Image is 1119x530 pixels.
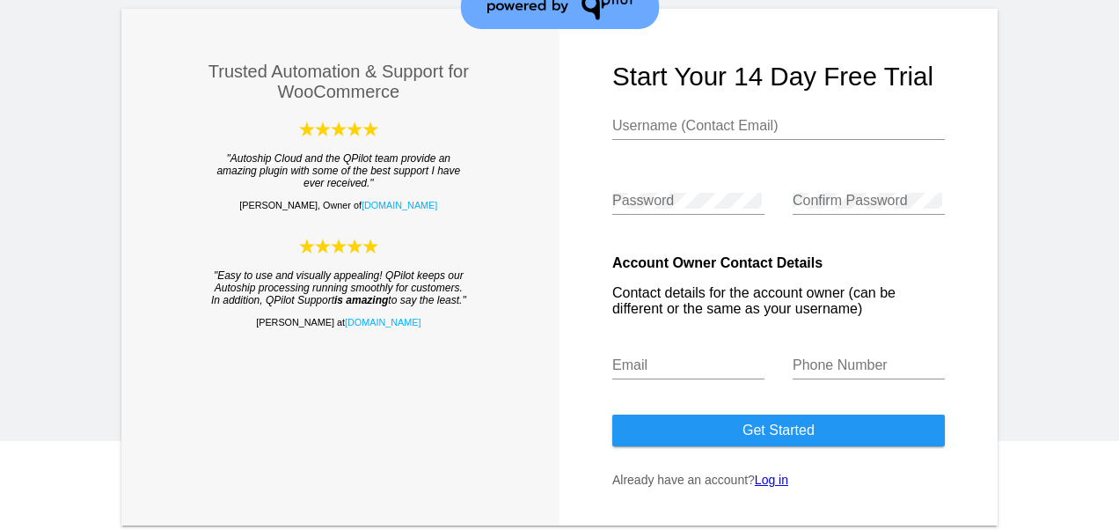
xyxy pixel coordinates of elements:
blockquote: "Easy to use and visually appealing! QPilot keeps our Autoship processing running smoothly for cu... [210,269,466,306]
img: Autoship Cloud powered by QPilot [299,237,378,255]
a: [DOMAIN_NAME] [362,200,437,210]
img: Autoship Cloud powered by QPilot [299,120,378,138]
p: [PERSON_NAME] at [175,317,501,328]
input: Email [612,357,764,373]
input: Phone Number [793,357,945,373]
input: Username (Contact Email) [612,118,945,134]
a: Log in [755,473,788,487]
strong: Account Owner Contact Details [612,255,823,270]
strong: is amazing [334,294,388,306]
p: Already have an account? [612,473,945,487]
blockquote: "Autoship Cloud and the QPilot team provide an amazing plugin with some of the best support I hav... [210,152,466,189]
a: [DOMAIN_NAME] [345,317,421,328]
h1: Start your 14 day free trial [612,62,945,92]
p: Contact details for the account owner (can be different or the same as your username) [612,285,945,317]
button: Get started [612,415,945,446]
p: [PERSON_NAME], Owner of [175,200,501,210]
h3: Trusted Automation & Support for WooCommerce [175,62,501,102]
span: Get started [742,423,815,438]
